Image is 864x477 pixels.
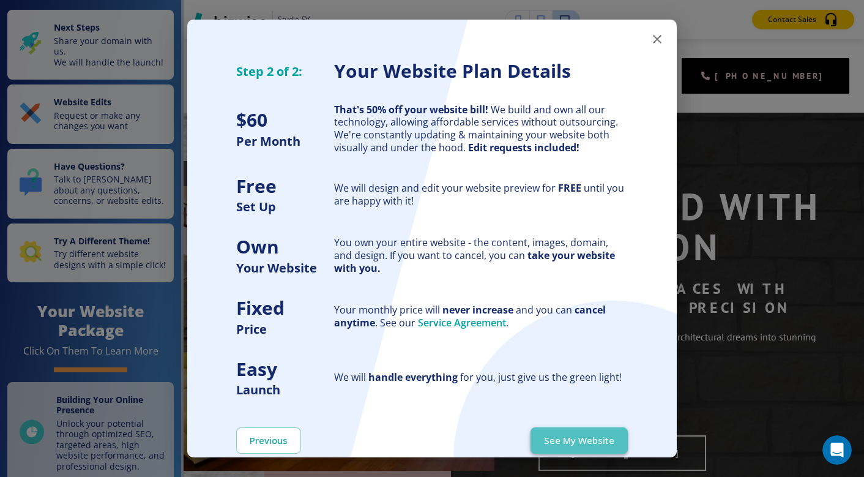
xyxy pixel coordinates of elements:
strong: never increase [442,303,513,317]
strong: Own [236,234,279,259]
strong: handle everything [368,370,458,384]
strong: That's 50% off your website bill! [334,103,488,116]
strong: Edit requests included! [468,141,579,154]
div: We build and own all our technology, allowing affordable services without outsourcing. We're cons... [334,103,628,154]
h5: Launch [236,381,334,398]
h5: Per Month [236,133,334,149]
strong: FREE [558,181,581,195]
button: Previous [236,427,301,453]
strong: Easy [236,356,277,381]
strong: $ 60 [236,107,267,132]
div: Your monthly price will and you can . See our . [334,304,628,329]
div: We will design and edit your website preview for until you are happy with it! [334,182,628,208]
button: See My Website [531,427,628,453]
h5: Set Up [236,198,334,215]
h5: Your Website [236,260,334,276]
div: We will for you, just give us the green light! [334,371,628,384]
strong: Free [236,173,277,198]
a: Service Agreement [418,316,506,329]
iframe: Intercom live chat [822,435,852,465]
strong: cancel anytime [334,303,606,329]
div: You own your entire website - the content, images, domain, and design. If you want to cancel, you... [334,236,628,274]
strong: Fixed [236,295,285,320]
h5: Step 2 of 2: [236,63,334,80]
h5: Price [236,321,334,337]
strong: take your website with you. [334,249,615,275]
h3: Your Website Plan Details [334,59,628,84]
